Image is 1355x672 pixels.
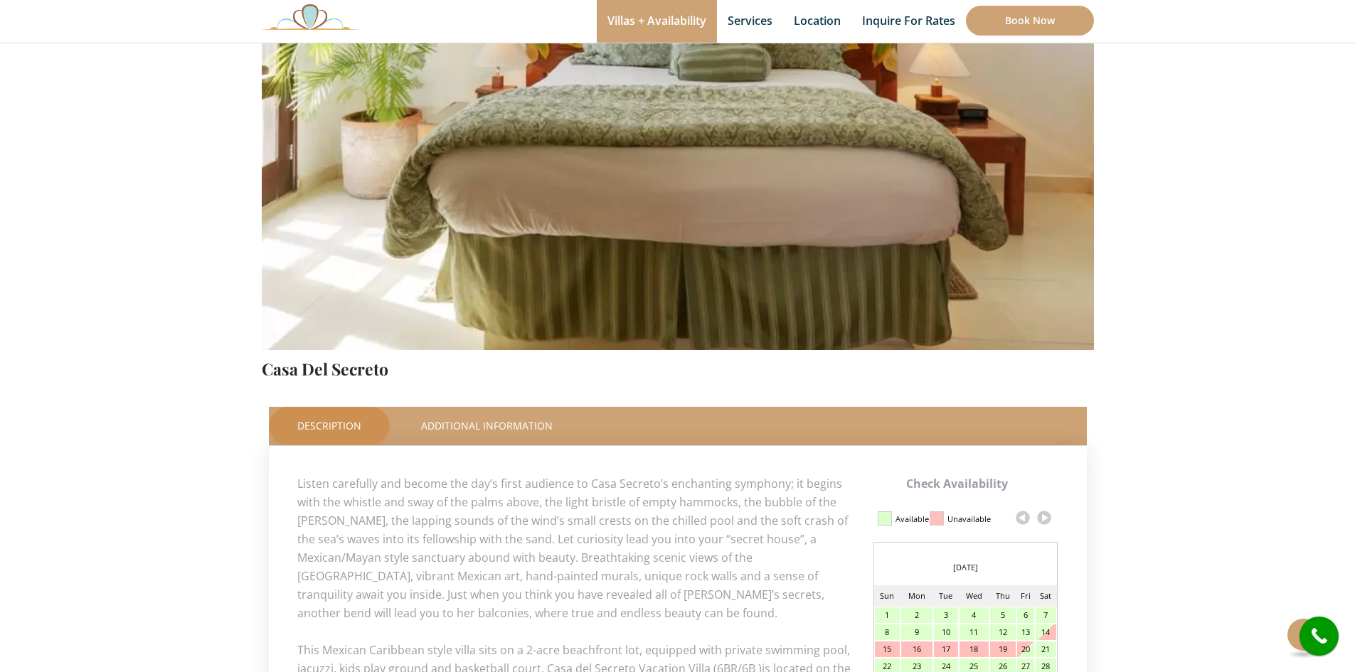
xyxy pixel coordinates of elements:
[934,641,958,657] div: 17
[1036,624,1056,640] div: 14
[960,624,989,640] div: 11
[1303,620,1335,652] i: call
[989,585,1016,607] td: Thu
[990,641,1016,657] div: 19
[947,507,991,531] div: Unavailable
[901,641,932,657] div: 16
[901,624,932,640] div: 9
[262,358,388,380] a: Casa Del Secreto
[1017,641,1034,657] div: 20
[960,641,989,657] div: 18
[990,624,1016,640] div: 12
[1035,585,1056,607] td: Sat
[874,557,1057,578] div: [DATE]
[297,474,1058,622] p: Listen carefully and become the day’s first audience to Casa Secreto’s enchanting symphony; it be...
[1016,585,1035,607] td: Fri
[875,607,900,623] div: 1
[1300,617,1339,656] a: call
[933,585,959,607] td: Tue
[959,585,989,607] td: Wed
[269,407,390,445] a: Description
[896,507,929,531] div: Available
[901,607,932,623] div: 2
[393,407,581,445] a: Additional Information
[874,585,901,607] td: Sun
[1036,641,1056,657] div: 21
[960,607,989,623] div: 4
[1036,607,1056,623] div: 7
[900,585,932,607] td: Mon
[1017,624,1034,640] div: 13
[990,607,1016,623] div: 5
[875,624,900,640] div: 8
[1017,607,1034,623] div: 6
[966,6,1094,36] a: Book Now
[934,607,958,623] div: 3
[262,4,358,30] img: Awesome Logo
[875,641,900,657] div: 15
[934,624,958,640] div: 10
